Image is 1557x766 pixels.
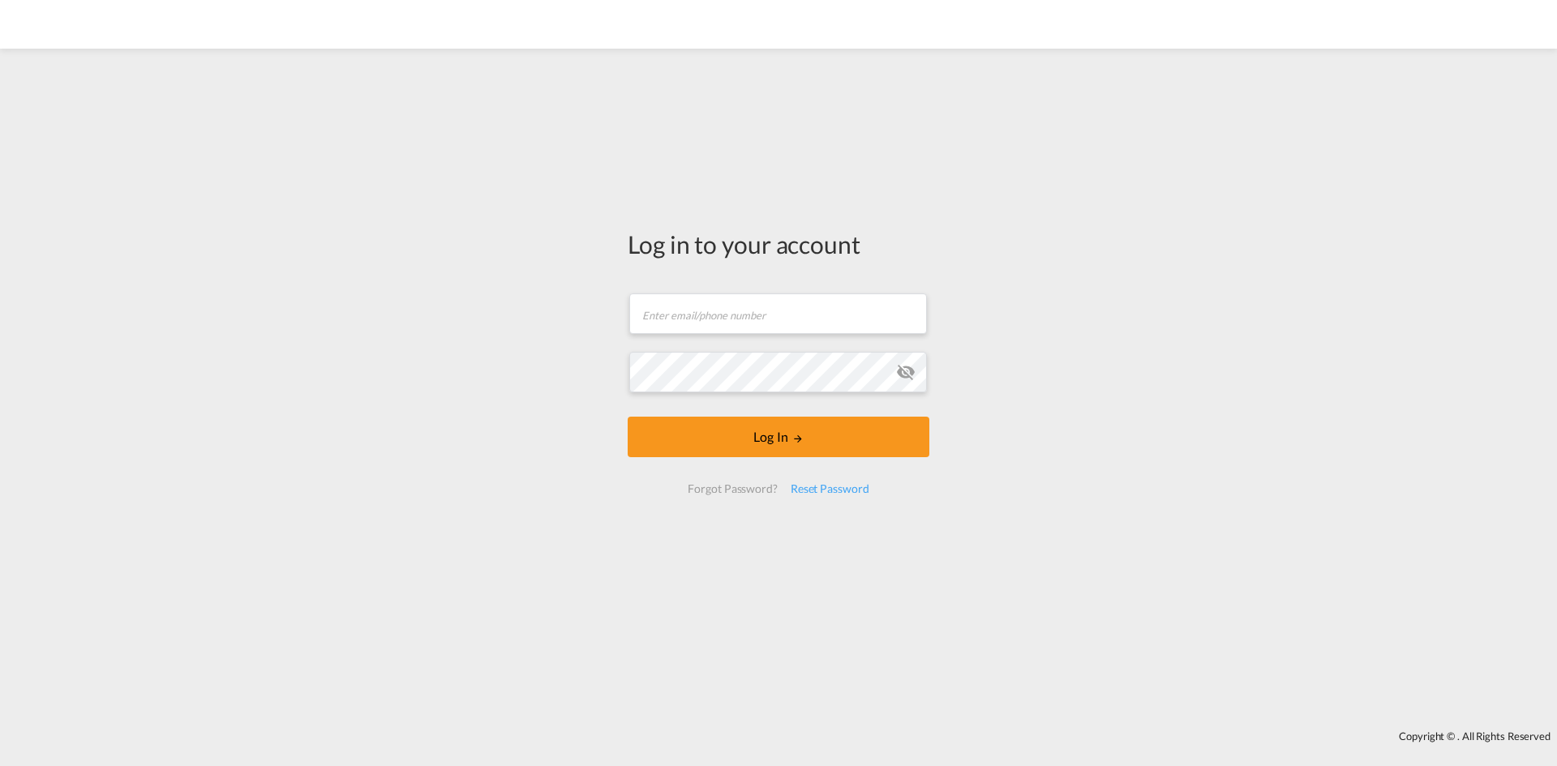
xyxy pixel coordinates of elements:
input: Enter email/phone number [629,293,927,334]
div: Reset Password [784,474,876,503]
div: Log in to your account [628,227,929,261]
div: Forgot Password? [681,474,783,503]
md-icon: icon-eye-off [896,362,916,382]
button: LOGIN [628,417,929,457]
